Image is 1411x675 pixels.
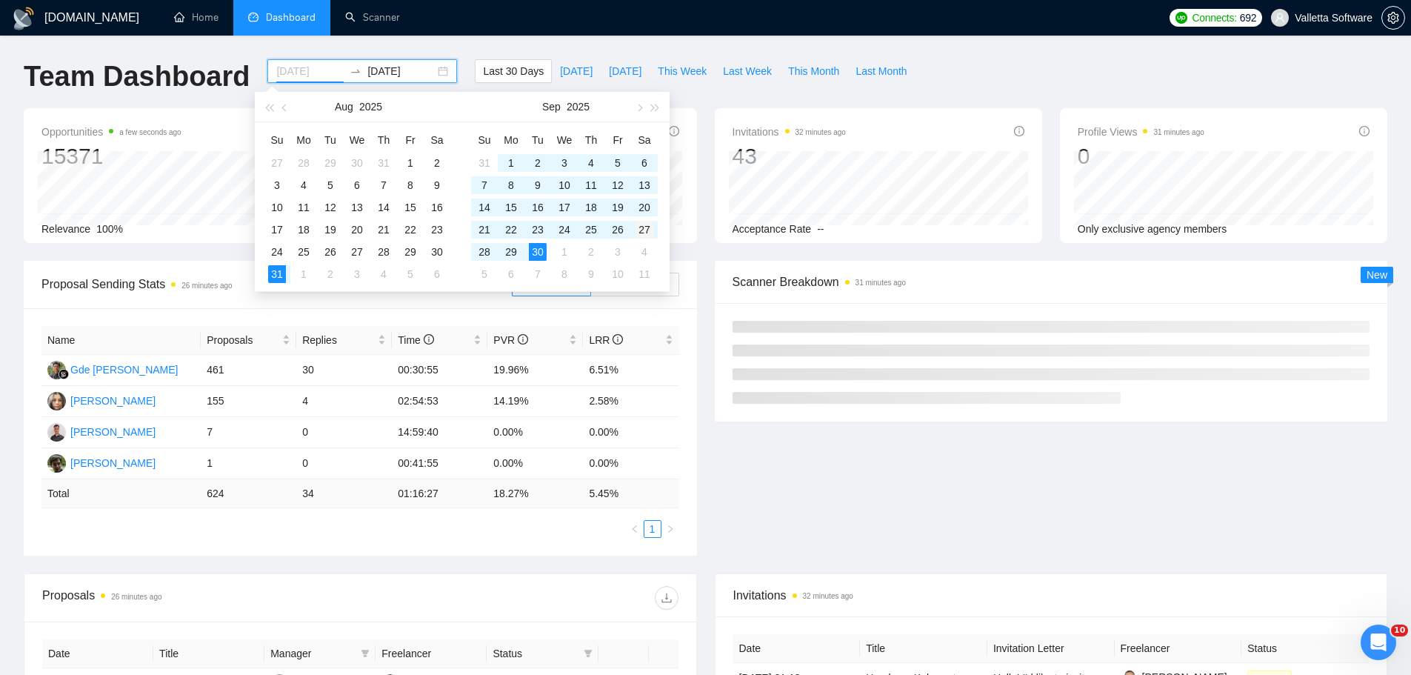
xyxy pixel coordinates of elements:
td: 0.00% [583,448,678,479]
div: 5 [609,154,627,172]
td: 2025-09-05 [397,263,424,285]
span: Last Month [855,63,907,79]
div: 23 [529,221,547,239]
td: 2025-09-04 [370,263,397,285]
td: 2025-07-28 [290,152,317,174]
td: 0 [296,417,392,448]
td: 2025-09-02 [317,263,344,285]
div: 43 [733,142,846,170]
span: left [630,525,639,533]
td: 1 [201,448,296,479]
div: 29 [321,154,339,172]
div: 4 [582,154,600,172]
td: 7 [201,417,296,448]
img: gigradar-bm.png [59,369,69,379]
span: to [350,65,361,77]
td: 6.51% [583,355,678,386]
th: Tu [317,128,344,152]
div: 1 [295,265,313,283]
span: right [666,525,675,533]
div: 14 [375,199,393,216]
td: 02:54:53 [392,386,487,417]
span: Scanner Breakdown [733,273,1370,291]
div: 11 [582,176,600,194]
div: 15 [502,199,520,216]
span: Last 30 Days [483,63,544,79]
span: Connects: [1192,10,1236,26]
div: 1 [502,154,520,172]
td: 2025-10-10 [604,263,631,285]
iframe: Intercom live chat [1361,625,1396,660]
td: 2025-08-30 [424,241,450,263]
div: 18 [295,221,313,239]
td: 2.58% [583,386,678,417]
td: 2025-09-27 [631,219,658,241]
time: 31 minutes ago [855,279,906,287]
a: GKGde [PERSON_NAME] [47,363,179,375]
span: Last Week [723,63,772,79]
span: Relevance [41,223,90,235]
td: 2025-08-21 [370,219,397,241]
span: [DATE] [560,63,593,79]
div: 2 [582,243,600,261]
h1: Team Dashboard [24,59,250,94]
td: 30 [296,355,392,386]
td: 2025-08-15 [397,196,424,219]
td: 2025-09-06 [424,263,450,285]
div: 6 [428,265,446,283]
div: 3 [609,243,627,261]
td: 2025-09-20 [631,196,658,219]
span: dashboard [248,12,258,22]
th: Mo [290,128,317,152]
img: logo [12,7,36,30]
span: 100% [96,223,123,235]
div: 3 [348,265,366,283]
td: 2025-08-03 [264,174,290,196]
div: 7 [529,265,547,283]
td: 2025-09-02 [524,152,551,174]
div: 10 [268,199,286,216]
td: 2025-10-03 [604,241,631,263]
span: setting [1382,12,1404,24]
div: 30 [348,154,366,172]
span: [DATE] [609,63,641,79]
div: 0 [1078,142,1204,170]
td: 19.96% [487,355,583,386]
img: MT [47,454,66,473]
td: 01:16:27 [392,479,487,508]
td: 2025-09-26 [604,219,631,241]
th: Sa [424,128,450,152]
div: Gde [PERSON_NAME] [70,362,179,378]
div: 29 [401,243,419,261]
div: 24 [556,221,573,239]
img: MK [47,423,66,442]
td: 2025-09-12 [604,174,631,196]
div: 3 [556,154,573,172]
span: -- [817,223,824,235]
td: 2025-10-06 [498,263,524,285]
span: download [656,592,678,604]
button: [DATE] [601,59,650,83]
div: 21 [375,221,393,239]
span: info-circle [1014,126,1024,136]
td: 2025-09-15 [498,196,524,219]
span: Acceptance Rate [733,223,812,235]
td: 34 [296,479,392,508]
td: 2025-07-27 [264,152,290,174]
button: 2025 [359,92,382,122]
div: 8 [556,265,573,283]
div: 5 [321,176,339,194]
td: 2025-09-21 [471,219,498,241]
div: 25 [582,221,600,239]
img: upwork-logo.png [1175,12,1187,24]
div: 24 [268,243,286,261]
div: 16 [428,199,446,216]
div: 7 [476,176,493,194]
div: 8 [401,176,419,194]
div: 28 [295,154,313,172]
div: 13 [636,176,653,194]
td: Total [41,479,201,508]
td: 14.19% [487,386,583,417]
button: download [655,586,678,610]
th: We [344,128,370,152]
